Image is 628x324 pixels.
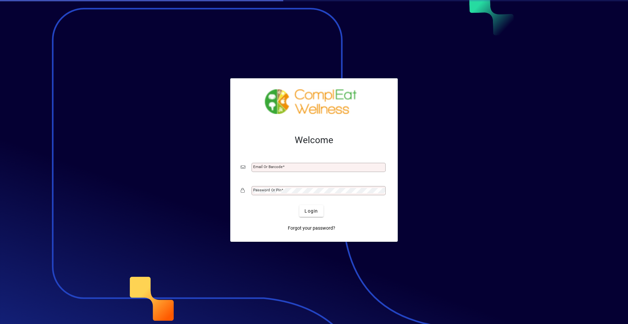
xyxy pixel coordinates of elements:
[253,164,283,169] mat-label: Email or Barcode
[253,188,281,192] mat-label: Password or Pin
[285,222,338,234] a: Forgot your password?
[299,205,323,217] button: Login
[305,208,318,215] span: Login
[241,135,387,146] h2: Welcome
[288,225,335,232] span: Forgot your password?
